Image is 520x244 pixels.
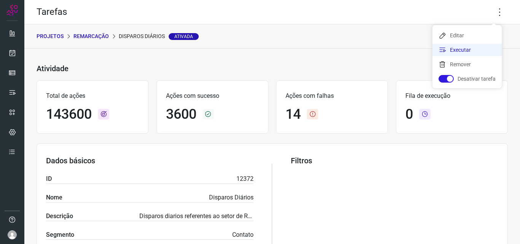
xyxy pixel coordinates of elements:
[8,230,17,239] img: avatar-user-boy.jpg
[46,193,62,202] label: Nome
[432,58,502,70] li: Remover
[432,44,502,56] li: Executar
[432,29,502,41] li: Editar
[119,32,199,40] p: Disparos Diários
[46,156,254,165] h3: Dados básicos
[46,212,73,221] label: Descrição
[139,212,254,221] p: Disparos diarios referentes ao setor de Remacação
[432,73,502,85] li: Desativar tarefa
[73,32,109,40] p: Remarcação
[286,91,378,100] p: Ações com falhas
[37,32,64,40] p: PROJETOS
[232,230,254,239] p: Contato
[405,106,413,123] h1: 0
[46,174,52,183] label: ID
[166,106,196,123] h1: 3600
[37,6,67,18] h2: Tarefas
[286,106,301,123] h1: 14
[46,106,92,123] h1: 143600
[291,156,498,165] h3: Filtros
[236,174,254,183] p: 12372
[209,193,254,202] p: Disparos Diários
[166,91,259,100] p: Ações com sucesso
[46,230,74,239] label: Segmento
[37,64,69,73] h3: Atividade
[169,33,199,40] span: Ativada
[46,91,139,100] p: Total de ações
[405,91,498,100] p: Fila de execução
[6,5,18,16] img: Logo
